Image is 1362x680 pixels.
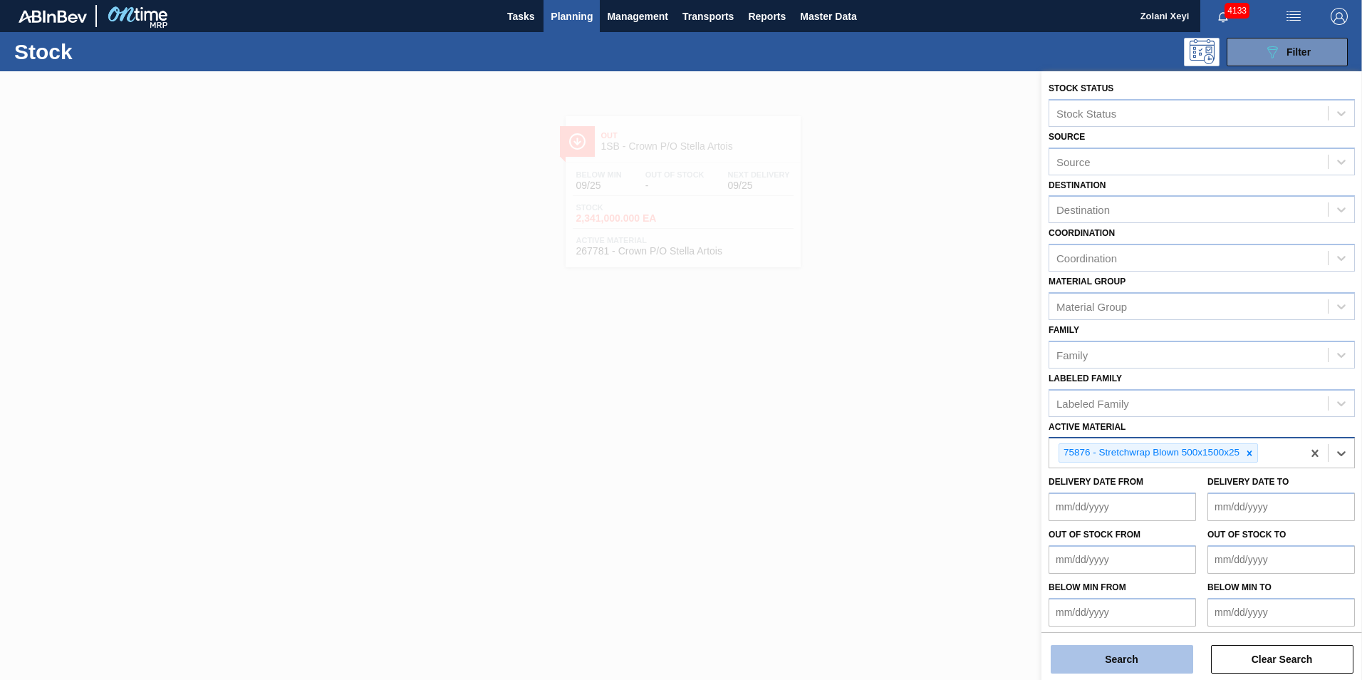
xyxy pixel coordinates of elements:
[1200,6,1246,26] button: Notifications
[1056,397,1129,409] div: Labeled Family
[1207,477,1289,487] label: Delivery Date to
[14,43,227,60] h1: Stock
[1285,8,1302,25] img: userActions
[1059,444,1242,462] div: 75876 - Stretchwrap Blown 500x1500x25
[1049,598,1196,627] input: mm/dd/yyyy
[1049,493,1196,521] input: mm/dd/yyyy
[1207,530,1286,540] label: Out of Stock to
[1049,582,1126,592] label: Below Min from
[1184,38,1220,66] div: Programming: no user selected
[1056,252,1117,264] div: Coordination
[1049,277,1126,287] label: Material Group
[1286,46,1311,58] span: Filter
[1056,155,1091,168] div: Source
[1049,228,1115,238] label: Coordination
[1056,204,1110,216] div: Destination
[1207,582,1272,592] label: Below Min to
[1207,598,1355,627] input: mm/dd/yyyy
[1056,300,1127,312] div: Material Group
[1049,180,1106,190] label: Destination
[748,8,786,25] span: Reports
[551,8,593,25] span: Planning
[1207,493,1355,521] input: mm/dd/yyyy
[1049,374,1122,383] label: Labeled Family
[1049,132,1085,142] label: Source
[1049,422,1126,432] label: Active Material
[1049,83,1113,93] label: Stock Status
[1056,107,1116,119] div: Stock Status
[1331,8,1348,25] img: Logout
[800,8,856,25] span: Master Data
[1049,530,1140,540] label: Out of Stock from
[1049,477,1143,487] label: Delivery Date from
[607,8,668,25] span: Management
[1056,349,1088,361] div: Family
[682,8,734,25] span: Transports
[1049,325,1079,335] label: Family
[1049,545,1196,574] input: mm/dd/yyyy
[1225,3,1249,19] span: 4133
[1207,545,1355,574] input: mm/dd/yyyy
[1227,38,1348,66] button: Filter
[505,8,536,25] span: Tasks
[19,10,87,23] img: TNhmsLtSVTkK8tSr43FrP2fwEKptu5GPRR3wAAAABJRU5ErkJggg==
